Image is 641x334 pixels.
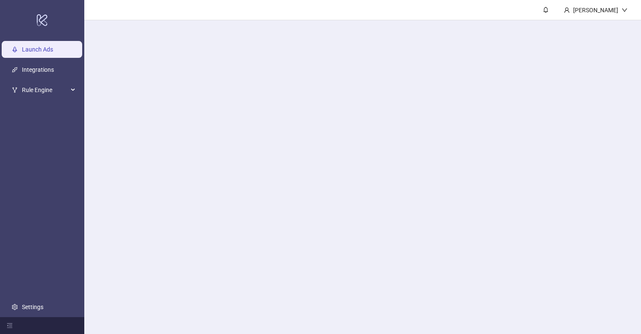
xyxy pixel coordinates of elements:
[622,7,628,13] span: down
[22,81,68,98] span: Rule Engine
[564,7,570,13] span: user
[12,87,18,93] span: fork
[543,7,549,13] span: bell
[22,304,43,310] a: Settings
[22,66,54,73] a: Integrations
[7,323,13,329] span: menu-fold
[22,46,53,53] a: Launch Ads
[570,5,622,15] div: [PERSON_NAME]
